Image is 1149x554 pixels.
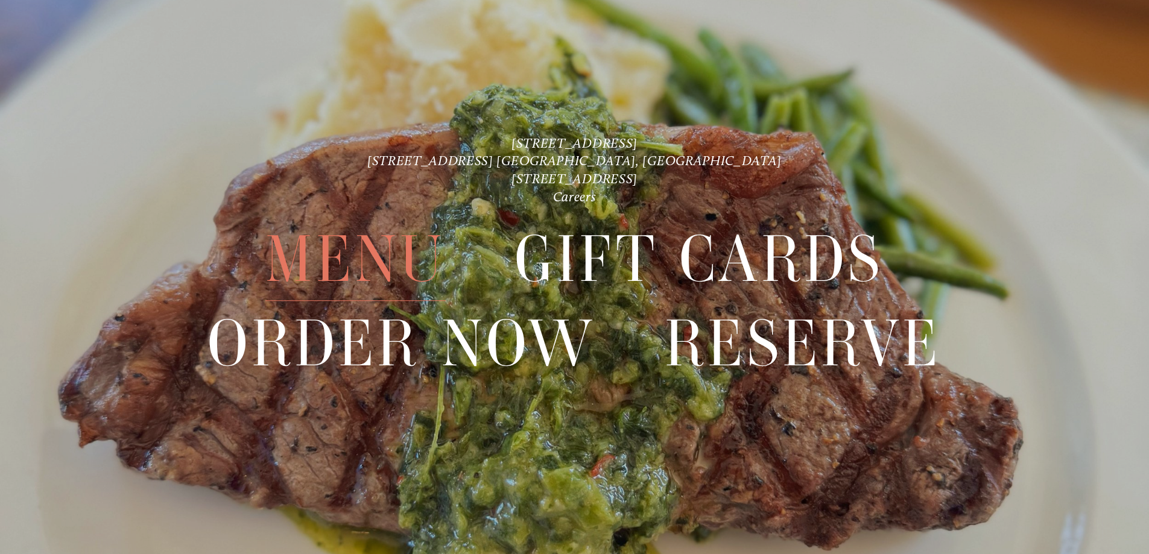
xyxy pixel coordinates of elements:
[265,218,445,301] a: Menu
[514,218,884,301] a: Gift Cards
[514,218,884,301] span: Gift Cards
[511,171,638,187] a: [STREET_ADDRESS]
[265,218,445,301] span: Menu
[511,135,638,151] a: [STREET_ADDRESS]
[367,153,782,169] a: [STREET_ADDRESS] [GEOGRAPHIC_DATA], [GEOGRAPHIC_DATA]
[207,302,595,385] a: Order Now
[553,189,597,205] a: Careers
[665,302,942,385] a: Reserve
